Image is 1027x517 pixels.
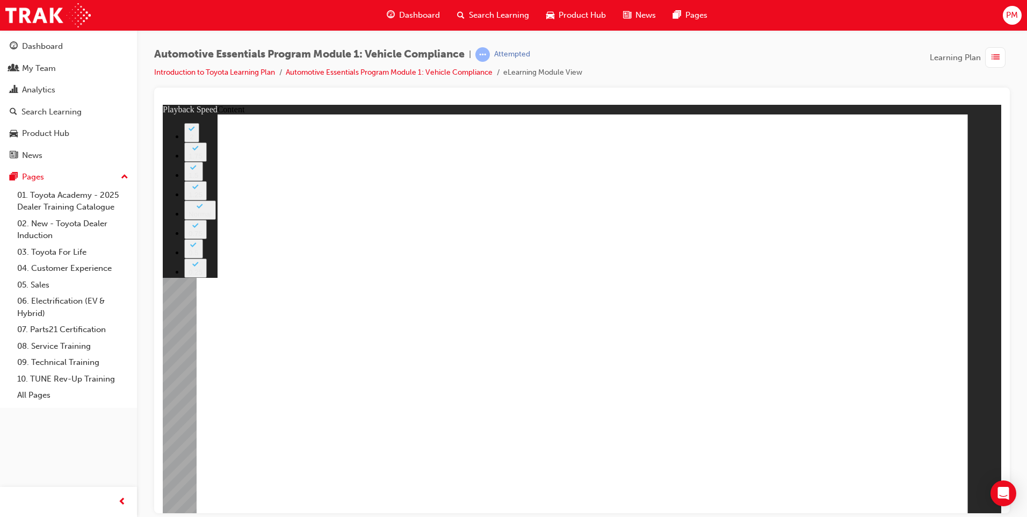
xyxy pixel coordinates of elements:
button: PM [1003,6,1022,25]
span: Product Hub [559,9,606,21]
a: 01. Toyota Academy - 2025 Dealer Training Catalogue [13,187,133,216]
span: guage-icon [387,9,395,22]
a: 04. Customer Experience [13,260,133,277]
div: Product Hub [22,127,69,140]
div: Attempted [494,49,530,60]
a: Automotive Essentials Program Module 1: Vehicle Compliance [286,68,493,77]
a: Analytics [4,80,133,100]
a: news-iconNews [614,4,664,26]
span: pages-icon [10,173,18,182]
span: news-icon [623,9,631,22]
a: My Team [4,59,133,78]
a: News [4,146,133,166]
img: Trak [5,3,91,27]
a: 09. Technical Training [13,354,133,371]
span: list-icon [992,51,1000,64]
span: up-icon [121,170,128,184]
button: Pages [4,167,133,187]
a: 05. Sales [13,277,133,293]
a: All Pages [13,387,133,404]
a: 07. Parts21 Certification [13,321,133,338]
span: Search Learning [469,9,529,21]
div: My Team [22,62,56,75]
span: car-icon [546,9,554,22]
span: prev-icon [118,496,126,509]
div: Search Learning [21,106,82,118]
li: eLearning Module View [503,67,582,79]
span: search-icon [10,107,17,117]
div: Open Intercom Messenger [990,480,1016,506]
button: Learning Plan [930,47,1010,68]
a: 08. Service Training [13,338,133,355]
a: car-iconProduct Hub [538,4,614,26]
span: learningRecordVerb_ATTEMPT-icon [475,47,490,62]
a: 02. New - Toyota Dealer Induction [13,216,133,244]
a: pages-iconPages [664,4,716,26]
span: | [469,48,471,61]
a: 03. Toyota For Life [13,244,133,261]
a: 06. Electrification (EV & Hybrid) [13,293,133,321]
div: News [22,149,42,162]
span: chart-icon [10,85,18,95]
span: Learning Plan [930,52,981,64]
a: Search Learning [4,102,133,122]
div: Dashboard [22,40,63,53]
span: News [635,9,656,21]
span: Dashboard [399,9,440,21]
span: guage-icon [10,42,18,52]
button: DashboardMy TeamAnalyticsSearch LearningProduct HubNews [4,34,133,167]
a: Introduction to Toyota Learning Plan [154,68,275,77]
span: car-icon [10,129,18,139]
span: people-icon [10,64,18,74]
span: search-icon [457,9,465,22]
span: Pages [685,9,707,21]
div: Pages [22,171,44,183]
div: Analytics [22,84,55,96]
a: guage-iconDashboard [378,4,449,26]
a: Dashboard [4,37,133,56]
span: news-icon [10,151,18,161]
span: pages-icon [673,9,681,22]
a: 10. TUNE Rev-Up Training [13,371,133,387]
a: search-iconSearch Learning [449,4,538,26]
span: Automotive Essentials Program Module 1: Vehicle Compliance [154,48,465,61]
span: PM [1006,9,1018,21]
a: Product Hub [4,124,133,143]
